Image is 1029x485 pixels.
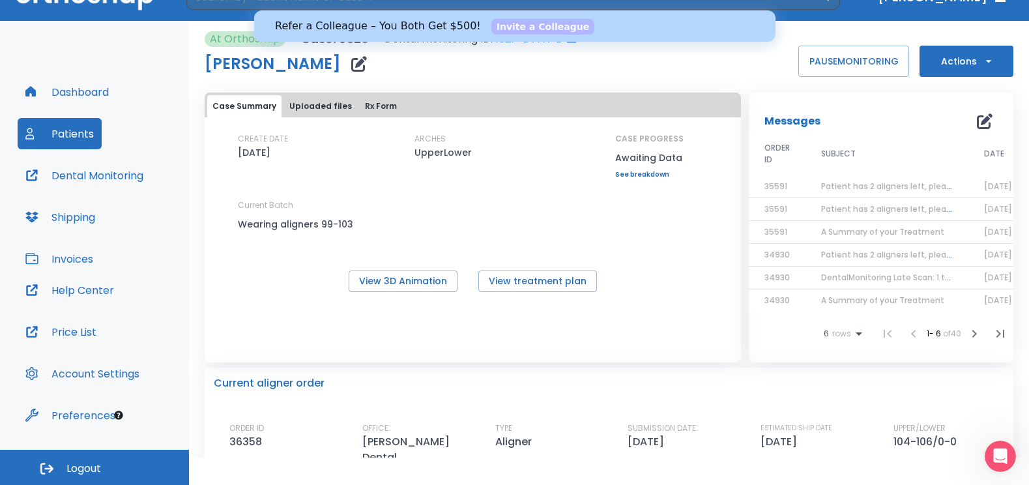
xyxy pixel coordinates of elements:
[764,113,820,129] p: Messages
[615,150,684,166] p: Awaiting Data
[495,434,537,450] p: Aligner
[764,272,790,283] span: 34930
[254,10,775,42] iframe: Intercom live chat banner
[18,201,103,233] button: Shipping
[66,462,101,476] span: Logout
[920,46,1013,77] button: Actions
[764,295,790,306] span: 34930
[893,434,962,450] p: 104-106/0-0
[821,148,856,160] span: SUBJECT
[205,56,341,72] h1: [PERSON_NAME]
[360,95,402,117] button: Rx Form
[238,216,355,232] p: Wearing aligners 99-103
[349,271,457,292] button: View 3D Animation
[821,181,1017,192] span: Patient has 2 aligners left, please order next set!
[824,329,829,338] span: 6
[984,226,1012,237] span: [DATE]
[238,199,355,211] p: Current Batch
[414,145,472,160] p: UpperLower
[113,409,124,421] div: Tooltip anchor
[18,316,104,347] button: Price List
[984,249,1012,260] span: [DATE]
[18,160,151,191] button: Dental Monitoring
[821,226,944,237] span: A Summary of your Treatment
[984,295,1012,306] span: [DATE]
[985,441,1016,472] iframe: Intercom live chat
[984,272,1012,283] span: [DATE]
[229,422,264,434] p: ORDER ID
[18,243,101,274] button: Invoices
[18,274,122,306] button: Help Center
[207,95,738,117] div: tabs
[628,422,696,434] p: SUBMISSION DATE
[764,203,787,214] span: 35591
[893,422,946,434] p: UPPER/LOWER
[821,249,1017,260] span: Patient has 2 aligners left, please order next set!
[615,133,684,145] p: CASE PROGRESS
[798,46,909,77] button: PAUSEMONITORING
[984,203,1012,214] span: [DATE]
[207,95,282,117] button: Case Summary
[478,271,597,292] button: View treatment plan
[764,142,790,166] span: ORDER ID
[18,358,147,389] button: Account Settings
[821,295,944,306] span: A Summary of your Treatment
[495,422,512,434] p: TYPE
[238,145,270,160] p: [DATE]
[984,148,1004,160] span: DATE
[764,226,787,237] span: 35591
[764,181,787,192] span: 35591
[214,375,325,391] p: Current aligner order
[761,434,802,450] p: [DATE]
[821,203,1017,214] span: Patient has 2 aligners left, please order next set!
[829,329,851,338] span: rows
[229,434,267,450] p: 36358
[210,31,280,47] p: At Orthosnap
[927,328,943,339] span: 1 - 6
[628,434,669,450] p: [DATE]
[284,95,357,117] button: Uploaded files
[761,422,832,434] p: ESTIMATED SHIP DATE
[414,133,446,145] p: ARCHES
[984,181,1012,192] span: [DATE]
[615,171,684,179] a: See breakdown
[18,76,117,108] button: Dashboard
[362,434,473,465] p: [PERSON_NAME] Dental
[18,118,102,149] button: Patients
[362,422,388,434] p: OFFICE
[18,400,123,431] button: Preferences
[238,133,288,145] p: CREATE DATE
[943,328,961,339] span: of 40
[764,249,790,260] span: 34930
